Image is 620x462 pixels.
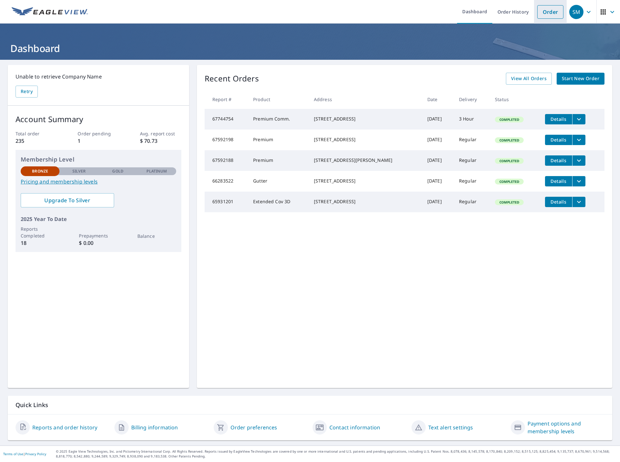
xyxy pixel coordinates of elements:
td: Regular [454,130,490,150]
a: Pricing and membership levels [21,178,176,185]
p: Unable to retrieve Company Name [16,73,181,80]
a: Reports and order history [32,424,97,431]
button: filesDropdownBtn-67744754 [572,114,585,124]
a: Payment options and membership levels [528,420,604,435]
button: detailsBtn-67592198 [545,135,572,145]
td: [DATE] [422,109,454,130]
td: [DATE] [422,171,454,192]
p: Bronze [32,168,48,174]
p: Recent Orders [205,73,259,85]
p: 1 [78,137,119,145]
p: Order pending [78,130,119,137]
h1: Dashboard [8,42,612,55]
a: Order [537,5,563,19]
td: 67744754 [205,109,248,130]
td: [DATE] [422,150,454,171]
a: Upgrade To Silver [21,193,114,207]
button: Retry [16,86,38,98]
td: Regular [454,171,490,192]
td: Extended Cov 3D [248,192,309,212]
td: 67592198 [205,130,248,150]
p: Balance [137,233,176,239]
span: Details [549,137,568,143]
span: Details [549,199,568,205]
p: Avg. report cost [140,130,181,137]
span: Completed [496,200,523,205]
span: View All Orders [511,75,547,83]
div: SM [569,5,583,19]
th: Status [490,90,540,109]
td: Premium Comm. [248,109,309,130]
th: Report # [205,90,248,109]
span: Completed [496,159,523,163]
td: [DATE] [422,192,454,212]
p: Platinum [146,168,167,174]
p: Quick Links [16,401,604,409]
a: Terms of Use [3,452,23,456]
div: [STREET_ADDRESS] [314,198,417,205]
button: detailsBtn-65931201 [545,197,572,207]
p: $ 0.00 [79,239,118,247]
td: [DATE] [422,130,454,150]
span: Upgrade To Silver [26,197,109,204]
span: Start New Order [562,75,599,83]
td: 67592188 [205,150,248,171]
a: Start New Order [557,73,604,85]
span: Completed [496,179,523,184]
a: Order preferences [230,424,277,431]
td: Premium [248,130,309,150]
a: Billing information [131,424,178,431]
td: 65931201 [205,192,248,212]
p: Gold [112,168,123,174]
p: 18 [21,239,59,247]
a: Privacy Policy [25,452,46,456]
th: Delivery [454,90,490,109]
span: Details [549,178,568,184]
p: Total order [16,130,57,137]
div: [STREET_ADDRESS] [314,178,417,184]
a: Text alert settings [428,424,473,431]
th: Date [422,90,454,109]
span: Retry [21,88,33,96]
p: | [3,452,46,456]
p: Reports Completed [21,226,59,239]
button: detailsBtn-67744754 [545,114,572,124]
a: View All Orders [506,73,552,85]
p: © 2025 Eagle View Technologies, Inc. and Pictometry International Corp. All Rights Reserved. Repo... [56,449,617,459]
div: [STREET_ADDRESS] [314,136,417,143]
p: Membership Level [21,155,176,164]
div: [STREET_ADDRESS] [314,116,417,122]
p: Prepayments [79,232,118,239]
td: Regular [454,150,490,171]
button: filesDropdownBtn-67592198 [572,135,585,145]
td: 66283522 [205,171,248,192]
button: filesDropdownBtn-65931201 [572,197,585,207]
th: Address [309,90,422,109]
img: EV Logo [12,7,88,17]
p: Silver [72,168,86,174]
span: Completed [496,117,523,122]
td: Gutter [248,171,309,192]
button: detailsBtn-67592188 [545,155,572,166]
p: $ 70.73 [140,137,181,145]
button: detailsBtn-66283522 [545,176,572,186]
button: filesDropdownBtn-66283522 [572,176,585,186]
p: 2025 Year To Date [21,215,176,223]
p: 235 [16,137,57,145]
span: Completed [496,138,523,142]
td: 3 Hour [454,109,490,130]
td: Premium [248,150,309,171]
button: filesDropdownBtn-67592188 [572,155,585,166]
div: [STREET_ADDRESS][PERSON_NAME] [314,157,417,163]
a: Contact information [329,424,380,431]
span: Details [549,116,568,122]
td: Regular [454,192,490,212]
p: Account Summary [16,113,181,125]
th: Product [248,90,309,109]
span: Details [549,157,568,163]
